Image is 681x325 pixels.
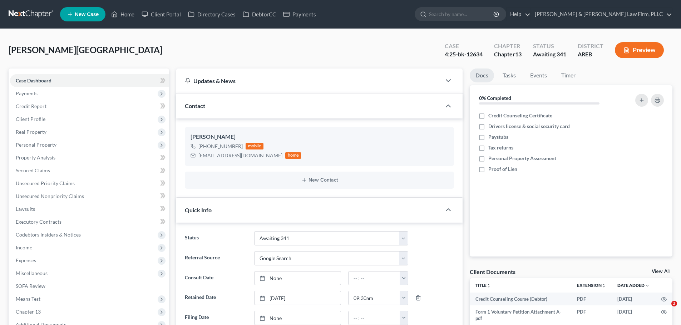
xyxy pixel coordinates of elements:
[280,8,320,21] a: Payments
[470,68,494,82] a: Docs
[571,305,612,325] td: PDF
[524,68,553,82] a: Events
[16,270,48,276] span: Miscellaneous
[652,269,670,274] a: View All
[198,143,243,150] div: [PHONE_NUMBER]
[429,7,494,21] input: Search by name...
[16,193,84,199] span: Unsecured Nonpriority Claims
[10,74,169,87] a: Case Dashboard
[349,311,400,325] input: -- : --
[531,8,672,21] a: [PERSON_NAME] & [PERSON_NAME] Law Firm, PLLC
[138,8,184,21] a: Client Portal
[445,50,483,59] div: 4:25-bk-12634
[578,50,603,59] div: AREB
[10,164,169,177] a: Secured Claims
[494,50,522,59] div: Chapter
[16,206,35,212] span: Lawsuits
[349,291,400,305] input: -- : --
[181,291,250,305] label: Retained Date
[255,271,341,285] a: None
[657,301,674,318] iframe: Intercom live chat
[185,77,433,85] div: Updates & News
[16,219,61,225] span: Executory Contracts
[16,244,32,250] span: Income
[16,283,45,289] span: SOFA Review
[556,68,581,82] a: Timer
[181,231,250,245] label: Status
[185,102,205,109] span: Contact
[507,8,531,21] a: Help
[470,293,571,305] td: Credit Counseling Course (Debtor)
[487,284,491,288] i: unfold_more
[181,271,250,285] label: Consult Date
[16,309,41,315] span: Chapter 13
[10,190,169,203] a: Unsecured Nonpriority Claims
[16,90,38,96] span: Payments
[349,271,400,285] input: -- : --
[497,68,522,82] a: Tasks
[10,100,169,113] a: Credit Report
[494,42,522,50] div: Chapter
[16,296,40,302] span: Means Test
[285,152,301,159] div: home
[470,305,571,325] td: Form 1 Voluntary Petition Attachment A-pdf
[16,257,36,263] span: Expenses
[198,152,282,159] div: [EMAIL_ADDRESS][DOMAIN_NAME]
[16,154,55,161] span: Property Analysis
[533,50,566,59] div: Awaiting 341
[16,103,46,109] span: Credit Report
[602,284,606,288] i: unfold_more
[577,283,606,288] a: Extensionunfold_more
[16,180,75,186] span: Unsecured Priority Claims
[108,8,138,21] a: Home
[445,42,483,50] div: Case
[246,143,263,149] div: mobile
[75,12,99,17] span: New Case
[16,129,46,135] span: Real Property
[617,283,650,288] a: Date Added expand_more
[181,251,250,265] label: Referral Source
[515,51,522,57] span: 13
[16,232,81,238] span: Codebtors Insiders & Notices
[612,293,655,305] td: [DATE]
[488,112,552,119] span: Credit Counseling Certificate
[255,291,341,305] a: [DATE]
[533,42,566,50] div: Status
[475,283,491,288] a: Titleunfold_more
[645,284,650,288] i: expand_more
[184,8,239,21] a: Directory Cases
[16,142,56,148] span: Personal Property
[181,311,250,325] label: Filing Date
[10,177,169,190] a: Unsecured Priority Claims
[571,293,612,305] td: PDF
[16,116,45,122] span: Client Profile
[488,166,517,173] span: Proof of Lien
[191,133,448,141] div: [PERSON_NAME]
[16,77,51,83] span: Case Dashboard
[479,95,511,101] strong: 0% Completed
[16,167,50,173] span: Secured Claims
[671,301,677,306] span: 3
[191,177,448,183] button: New Contact
[612,305,655,325] td: [DATE]
[185,207,212,213] span: Quick Info
[9,45,162,55] span: [PERSON_NAME][GEOGRAPHIC_DATA]
[488,155,556,162] span: Personal Property Assessment
[10,203,169,215] a: Lawsuits
[578,42,603,50] div: District
[488,144,513,151] span: Tax returns
[470,268,515,275] div: Client Documents
[615,42,664,58] button: Preview
[488,123,570,130] span: Drivers license & social security card
[10,280,169,293] a: SOFA Review
[10,215,169,228] a: Executory Contracts
[239,8,280,21] a: DebtorCC
[488,133,508,141] span: Paystubs
[255,311,341,325] a: None
[10,151,169,164] a: Property Analysis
